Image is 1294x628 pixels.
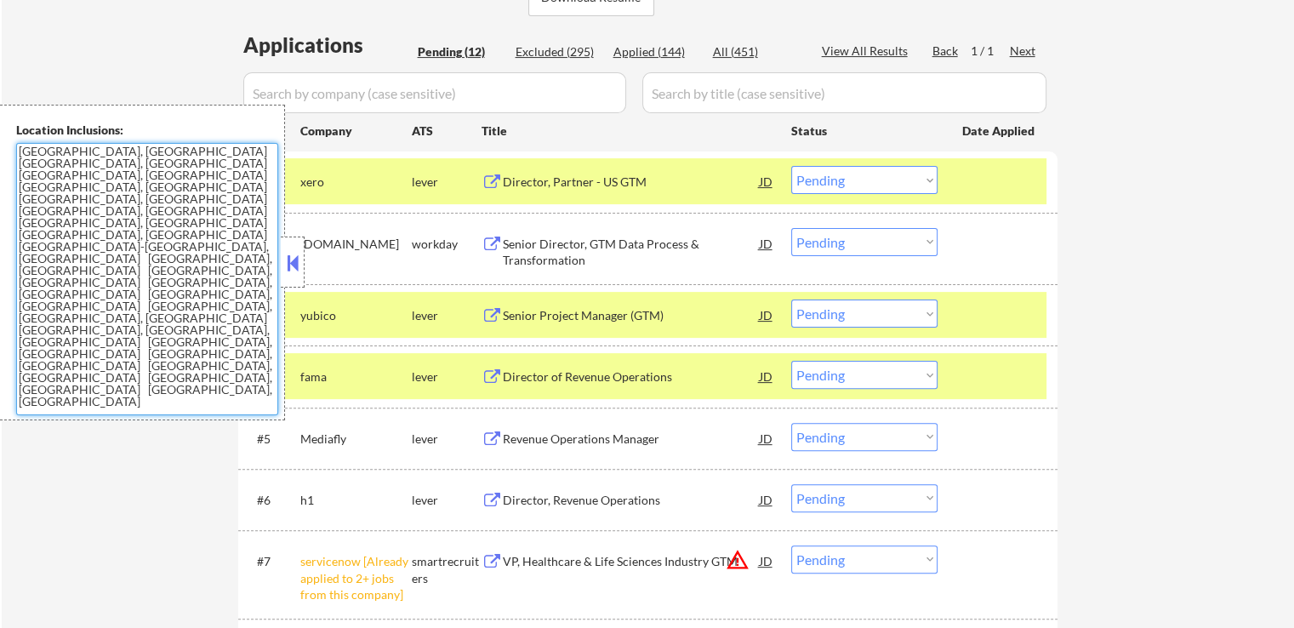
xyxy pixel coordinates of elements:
div: lever [412,307,482,324]
div: servicenow [Already applied to 2+ jobs from this company] [300,553,412,603]
div: Date Applied [962,123,1037,140]
div: View All Results [822,43,913,60]
div: All (451) [713,43,798,60]
div: fama [300,368,412,385]
button: warning_amber [726,548,750,572]
div: Pending (12) [418,43,503,60]
div: JD [758,361,775,391]
input: Search by company (case sensitive) [243,72,626,113]
div: Location Inclusions: [16,122,278,139]
div: JD [758,300,775,330]
input: Search by title (case sensitive) [642,72,1046,113]
div: workday [412,236,482,253]
div: yubico [300,307,412,324]
div: Title [482,123,775,140]
div: JD [758,545,775,576]
div: Back [932,43,960,60]
div: 1 / 1 [971,43,1010,60]
div: Revenue Operations Manager [503,431,760,448]
div: lever [412,174,482,191]
div: Director, Partner - US GTM [503,174,760,191]
div: ATS [412,123,482,140]
div: #6 [257,492,287,509]
div: JD [758,484,775,515]
div: Director of Revenue Operations [503,368,760,385]
div: lever [412,368,482,385]
div: Director, Revenue Operations [503,492,760,509]
div: [DOMAIN_NAME] [300,236,412,253]
div: xero [300,174,412,191]
div: Senior Director, GTM Data Process & Transformation [503,236,760,269]
div: JD [758,228,775,259]
div: Mediafly [300,431,412,448]
div: Applications [243,35,412,55]
div: lever [412,431,482,448]
div: #7 [257,553,287,570]
div: JD [758,166,775,197]
div: #5 [257,431,287,448]
div: Status [791,115,938,146]
div: VP, Healthcare & Life Sciences Industry GTM [503,553,760,570]
div: Applied (144) [613,43,698,60]
div: Senior Project Manager (GTM) [503,307,760,324]
div: smartrecruiters [412,553,482,586]
div: Excluded (295) [516,43,601,60]
div: lever [412,492,482,509]
div: Next [1010,43,1037,60]
div: h1 [300,492,412,509]
div: Company [300,123,412,140]
div: JD [758,423,775,454]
